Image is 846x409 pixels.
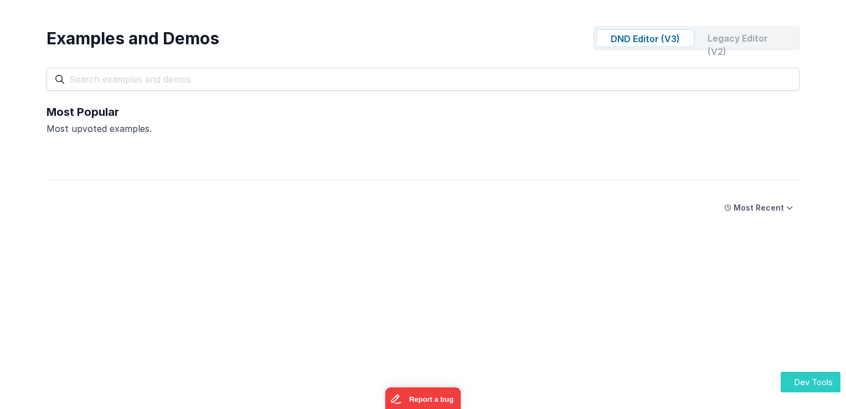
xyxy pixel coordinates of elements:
input: Search examples and demos [47,68,799,91]
button: Most Recent [718,198,799,218]
div: Examples and Demos [47,28,219,48]
div: Legacy Editor (V2) [699,29,797,47]
div: DND Editor (V3) [596,29,694,47]
div: Most upvoted examples. [47,122,799,135]
button: Dev Tools [781,372,840,392]
div: Most Recent [734,202,784,213]
div: Most Popular [47,104,799,120]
